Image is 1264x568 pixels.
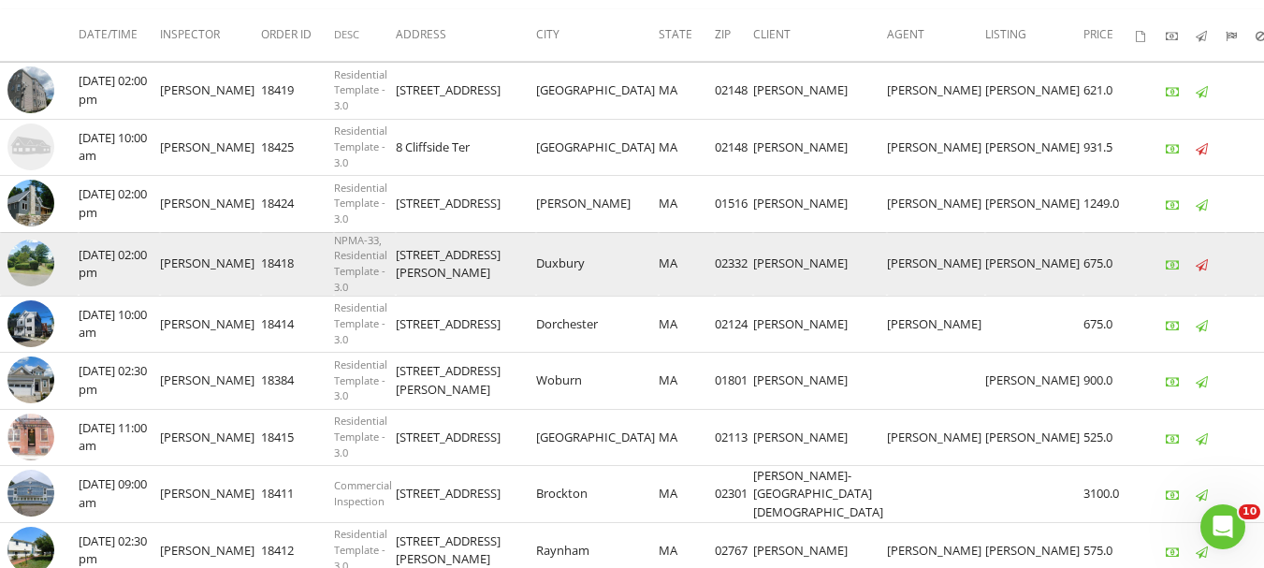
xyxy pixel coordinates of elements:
[887,296,985,353] td: [PERSON_NAME]
[753,176,887,233] td: [PERSON_NAME]
[1136,9,1166,62] th: Agreements signed: Not sorted.
[536,9,659,62] th: City: Not sorted.
[79,119,160,176] td: [DATE] 10:00 am
[715,63,753,120] td: 02148
[659,119,715,176] td: MA
[753,9,887,62] th: Client: Not sorted.
[536,353,659,410] td: Woburn
[715,353,753,410] td: 01801
[334,9,396,62] th: Desc: Not sorted.
[753,353,887,410] td: [PERSON_NAME]
[160,409,261,466] td: [PERSON_NAME]
[659,466,715,523] td: MA
[536,296,659,353] td: Dorchester
[79,9,160,62] th: Date/Time: Not sorted.
[7,300,54,347] img: image_processing20250826818ntk3y.jpeg
[160,26,220,42] span: Inspector
[1083,409,1136,466] td: 525.0
[753,466,887,523] td: [PERSON_NAME]- [GEOGRAPHIC_DATA][DEMOGRAPHIC_DATA]
[659,63,715,120] td: MA
[887,232,985,296] td: [PERSON_NAME]
[7,470,54,517] img: image_processing2025082591x6ijtr.jpeg
[160,466,261,523] td: [PERSON_NAME]
[753,296,887,353] td: [PERSON_NAME]
[79,63,160,120] td: [DATE] 02:00 pm
[715,9,753,62] th: Zip: Not sorted.
[536,176,659,233] td: [PERSON_NAME]
[753,63,887,120] td: [PERSON_NAME]
[261,409,334,466] td: 18415
[536,409,659,466] td: [GEOGRAPHIC_DATA]
[334,233,387,294] span: NPMA-33, Residential Template - 3.0
[887,26,924,42] span: Agent
[1083,232,1136,296] td: 675.0
[659,26,692,42] span: State
[1196,9,1226,62] th: Published: Not sorted.
[160,232,261,296] td: [PERSON_NAME]
[985,119,1083,176] td: [PERSON_NAME]
[79,296,160,353] td: [DATE] 10:00 am
[659,176,715,233] td: MA
[659,232,715,296] td: MA
[160,63,261,120] td: [PERSON_NAME]
[261,63,334,120] td: 18419
[753,119,887,176] td: [PERSON_NAME]
[79,353,160,410] td: [DATE] 02:30 pm
[1083,63,1136,120] td: 621.0
[79,26,138,42] span: Date/Time
[396,232,536,296] td: [STREET_ADDRESS][PERSON_NAME]
[1083,26,1113,42] span: Price
[396,466,536,523] td: [STREET_ADDRESS]
[715,232,753,296] td: 02332
[659,296,715,353] td: MA
[261,9,334,62] th: Order ID: Not sorted.
[1166,9,1196,62] th: Paid: Not sorted.
[887,409,985,466] td: [PERSON_NAME]
[659,353,715,410] td: MA
[79,232,160,296] td: [DATE] 02:00 pm
[536,232,659,296] td: Duxbury
[396,176,536,233] td: [STREET_ADDRESS]
[659,409,715,466] td: MA
[7,414,54,460] img: image_processing2025082579sad47e.jpeg
[985,26,1026,42] span: Listing
[887,63,985,120] td: [PERSON_NAME]
[79,176,160,233] td: [DATE] 02:00 pm
[334,124,387,169] span: Residential Template - 3.0
[536,63,659,120] td: [GEOGRAPHIC_DATA]
[261,296,334,353] td: 18414
[7,66,54,113] img: image_processing2025082775pbeefs.jpeg
[7,180,54,226] img: image_processing2025082691ga8n6v.jpeg
[715,409,753,466] td: 02113
[396,119,536,176] td: 8 Cliffside Ter
[1083,296,1136,353] td: 675.0
[887,119,985,176] td: [PERSON_NAME]
[887,9,985,62] th: Agent: Not sorted.
[985,232,1083,296] td: [PERSON_NAME]
[334,357,387,403] span: Residential Template - 3.0
[334,67,387,113] span: Residential Template - 3.0
[1083,176,1136,233] td: 1249.0
[79,466,160,523] td: [DATE] 09:00 am
[396,296,536,353] td: [STREET_ADDRESS]
[536,466,659,523] td: Brockton
[715,466,753,523] td: 02301
[7,240,54,286] img: streetview
[1083,353,1136,410] td: 900.0
[396,26,446,42] span: Address
[985,9,1083,62] th: Listing: Not sorted.
[334,27,359,41] span: Desc
[160,119,261,176] td: [PERSON_NAME]
[887,176,985,233] td: [PERSON_NAME]
[659,9,715,62] th: State: Not sorted.
[7,124,54,170] img: house-placeholder-square-ca63347ab8c70e15b013bc22427d3df0f7f082c62ce06d78aee8ec4e70df452f.jpg
[715,176,753,233] td: 01516
[334,300,387,346] span: Residential Template - 3.0
[715,296,753,353] td: 02124
[396,409,536,466] td: [STREET_ADDRESS]
[985,409,1083,466] td: [PERSON_NAME]
[334,478,392,508] span: Commercial Inspection
[79,409,160,466] td: [DATE] 11:00 am
[160,176,261,233] td: [PERSON_NAME]
[715,26,731,42] span: Zip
